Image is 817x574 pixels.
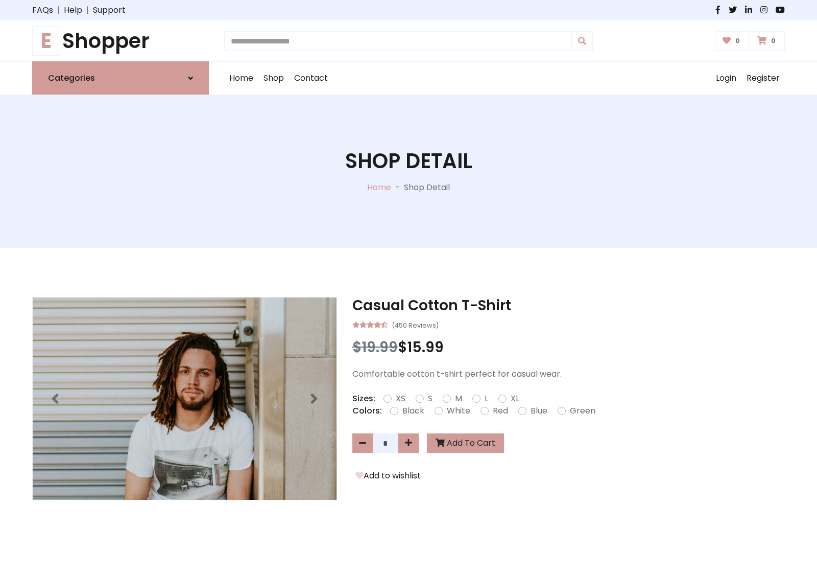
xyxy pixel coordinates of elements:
[768,36,778,45] span: 0
[455,393,462,405] label: M
[352,405,382,417] p: Colors:
[352,368,785,380] p: Comfortable cotton t-shirt perfect for casual wear.
[391,181,404,194] p: -
[427,433,504,453] button: Add To Cart
[711,62,741,95] a: Login
[531,405,547,417] label: Blue
[32,26,60,56] span: E
[352,469,424,483] button: Add to wishlist
[570,405,595,417] label: Green
[733,36,742,45] span: 0
[751,31,785,51] a: 0
[352,337,398,357] span: $19.99
[428,393,432,405] label: S
[493,405,508,417] label: Red
[511,393,519,405] label: XL
[352,339,785,356] h3: $
[93,4,126,16] a: Support
[33,297,337,500] img: Image
[258,62,289,95] a: Shop
[224,62,258,95] a: Home
[392,318,439,331] small: (450 Reviews)
[352,297,785,314] h3: Casual Cotton T-Shirt
[345,149,472,173] h1: Shop Detail
[289,62,333,95] a: Contact
[407,337,444,357] span: 15.99
[716,31,749,51] a: 0
[32,29,209,53] h1: Shopper
[447,405,470,417] label: White
[352,393,375,405] p: Sizes:
[32,4,53,16] a: FAQs
[82,4,93,16] span: |
[396,393,405,405] label: XS
[64,4,82,16] a: Help
[404,181,450,194] p: Shop Detail
[485,393,488,405] label: L
[32,61,209,95] a: Categories
[48,73,95,83] h6: Categories
[32,29,209,53] a: EShopper
[53,4,64,16] span: |
[402,405,424,417] label: Black
[741,62,785,95] a: Register
[367,181,391,193] a: Home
